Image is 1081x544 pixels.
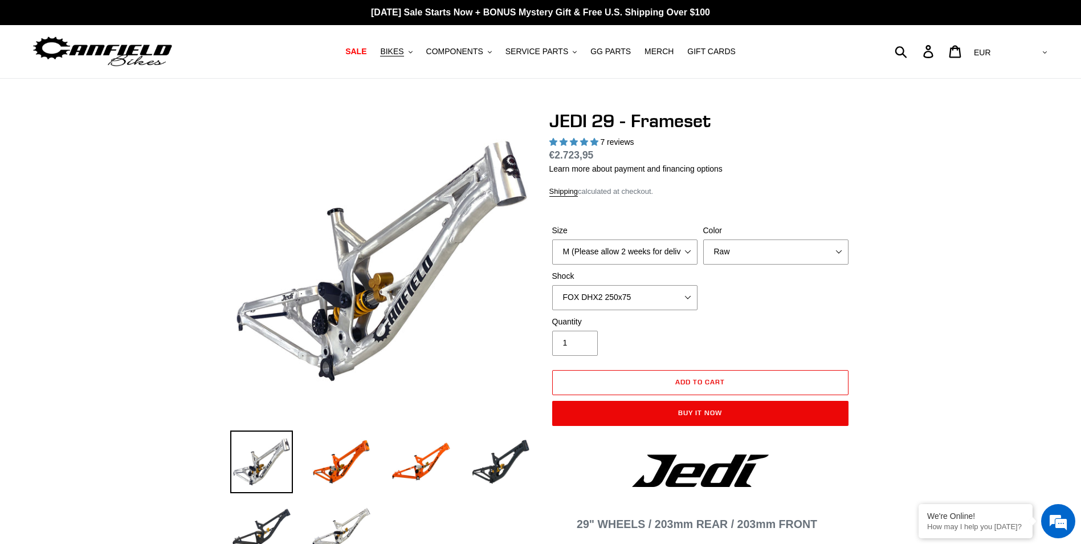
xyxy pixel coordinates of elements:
[600,137,634,147] span: 7 reviews
[310,431,373,493] img: Load image into Gallery viewer, JEDI 29 - Frameset
[644,47,674,56] span: MERCH
[552,225,697,237] label: Size
[585,44,637,59] a: GG PARTS
[927,522,1024,531] p: How may I help you today?
[549,149,594,161] span: €2.723,95
[549,164,723,173] a: Learn more about payment and financing options
[500,44,582,59] button: SERVICE PARTS
[505,47,568,56] span: SERVICE PARTS
[703,225,849,237] label: Color
[675,377,725,386] span: Add to cart
[31,34,174,70] img: Canfield Bikes
[552,270,697,282] label: Shock
[590,47,631,56] span: GG PARTS
[230,431,293,493] img: Load image into Gallery viewer, JEDI 29 - Frameset
[552,401,849,426] button: Buy it now
[639,44,679,59] a: MERCH
[552,316,697,328] label: Quantity
[232,112,530,410] img: JEDI 29 - Frameset
[687,47,736,56] span: GIFT CARDS
[345,47,366,56] span: SALE
[340,44,372,59] a: SALE
[901,39,930,64] input: Search
[682,44,741,59] a: GIFT CARDS
[390,431,452,493] img: Load image into Gallery viewer, JEDI 29 - Frameset
[380,47,403,56] span: BIKES
[927,511,1024,521] div: We're Online!
[549,137,601,147] span: 5.00 stars
[374,44,418,59] button: BIKES
[549,187,578,197] a: Shipping
[421,44,497,59] button: COMPONENTS
[549,186,851,197] div: calculated at checkout.
[549,110,851,132] h1: JEDI 29 - Frameset
[577,518,817,530] span: 29" WHEELS / 203mm REAR / 203mm FRONT
[426,47,483,56] span: COMPONENTS
[552,370,849,395] button: Add to cart
[470,431,532,493] img: Load image into Gallery viewer, JEDI 29 - Frameset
